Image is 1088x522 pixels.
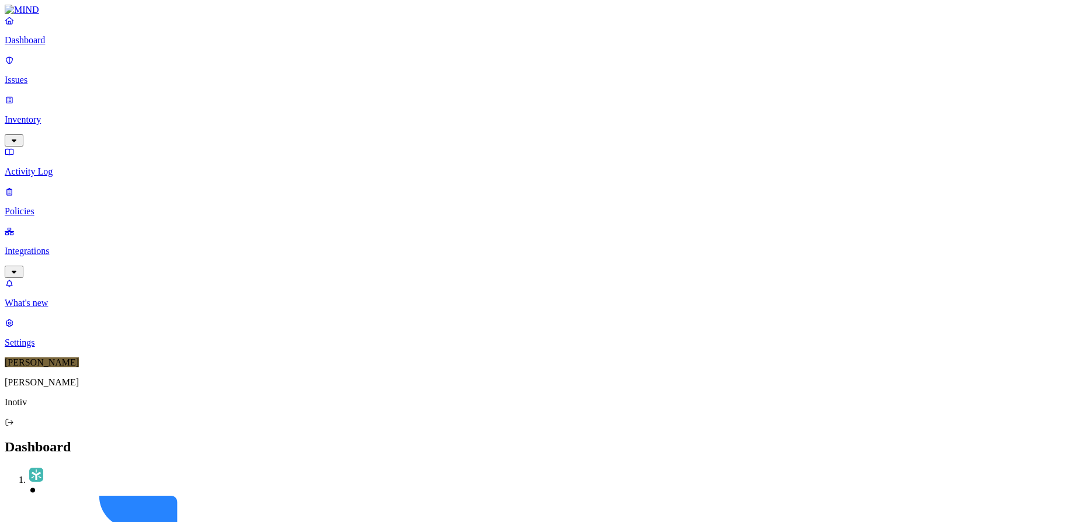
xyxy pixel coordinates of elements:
[5,75,1083,85] p: Issues
[5,397,1083,408] p: Inotiv
[5,186,1083,217] a: Policies
[5,55,1083,85] a: Issues
[5,166,1083,177] p: Activity Log
[5,337,1083,348] p: Settings
[5,377,1083,388] p: [PERSON_NAME]
[5,357,79,367] span: [PERSON_NAME]
[5,298,1083,308] p: What's new
[5,35,1083,46] p: Dashboard
[5,246,1083,256] p: Integrations
[5,278,1083,308] a: What's new
[28,467,44,483] img: svg%3e
[5,15,1083,46] a: Dashboard
[5,206,1083,217] p: Policies
[5,147,1083,177] a: Activity Log
[5,226,1083,276] a: Integrations
[5,114,1083,125] p: Inventory
[5,5,1083,15] a: MIND
[5,95,1083,145] a: Inventory
[5,439,1083,455] h2: Dashboard
[5,318,1083,348] a: Settings
[5,5,39,15] img: MIND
